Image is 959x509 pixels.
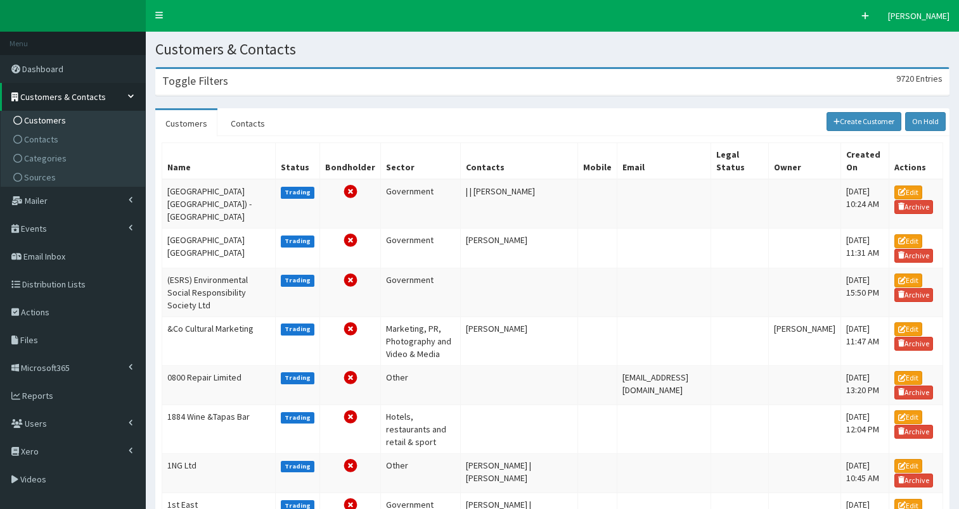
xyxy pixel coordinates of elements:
[162,179,276,229] td: [GEOGRAPHIC_DATA] [GEOGRAPHIC_DATA]) - [GEOGRAPHIC_DATA]
[21,362,70,374] span: Microsoft365
[22,63,63,75] span: Dashboard
[20,474,46,485] span: Videos
[162,317,276,365] td: &Co Cultural Marketing
[905,112,946,131] a: On Hold
[21,306,49,318] span: Actions
[617,365,711,405] td: [EMAIL_ADDRESS][DOMAIN_NAME]
[381,405,461,453] td: Hotels, restaurants and retail & sport
[23,251,65,262] span: Email Inbox
[894,288,934,302] a: Archive
[4,168,145,187] a: Sources
[894,410,922,424] a: Edit
[281,412,315,424] label: Trading
[827,112,902,131] a: Create Customer
[840,317,889,365] td: [DATE] 11:47 AM
[894,337,934,351] a: Archive
[4,130,145,149] a: Contacts
[155,41,949,58] h1: Customers & Contacts
[381,229,461,268] td: Government
[381,179,461,229] td: Government
[461,179,578,229] td: | | [PERSON_NAME]
[281,324,315,335] label: Trading
[4,149,145,168] a: Categories
[20,91,106,103] span: Customers & Contacts
[320,143,381,180] th: Bondholder
[768,317,840,365] td: [PERSON_NAME]
[22,279,86,290] span: Distribution Lists
[24,134,58,145] span: Contacts
[840,179,889,229] td: [DATE] 10:24 AM
[896,73,914,84] span: 9720
[281,275,315,286] label: Trading
[381,317,461,365] td: Marketing, PR, Photography and Video & Media
[162,229,276,268] td: [GEOGRAPHIC_DATA] [GEOGRAPHIC_DATA]
[840,229,889,268] td: [DATE] 11:31 AM
[24,172,56,183] span: Sources
[894,249,934,263] a: Archive
[24,115,66,126] span: Customers
[461,453,578,493] td: [PERSON_NAME] | [PERSON_NAME]
[25,418,47,429] span: Users
[155,110,217,137] a: Customers
[840,453,889,493] td: [DATE] 10:45 AM
[25,195,48,206] span: Mailer
[381,365,461,405] td: Other
[381,268,461,317] td: Government
[24,153,67,164] span: Categories
[578,143,617,180] th: Mobile
[461,229,578,268] td: [PERSON_NAME]
[221,110,275,137] a: Contacts
[894,200,934,214] a: Archive
[162,405,276,453] td: 1884 Wine &Tapas Bar
[894,371,922,385] a: Edit
[894,273,922,287] a: Edit
[916,73,943,84] span: Entries
[281,461,315,472] label: Trading
[162,453,276,493] td: 1NG Ltd
[281,372,315,384] label: Trading
[889,143,943,180] th: Actions
[894,322,922,336] a: Edit
[617,143,711,180] th: Email
[20,334,38,346] span: Files
[840,143,889,180] th: Created On
[162,268,276,317] td: (ESRS) Environmental Social Responsibility Society Ltd
[888,10,949,22] span: [PERSON_NAME]
[894,386,934,399] a: Archive
[894,234,922,248] a: Edit
[894,425,934,439] a: Archive
[21,446,39,457] span: Xero
[162,365,276,405] td: 0800 Repair Limited
[711,143,768,180] th: Legal Status
[4,111,145,130] a: Customers
[21,223,47,234] span: Events
[894,474,934,487] a: Archive
[840,365,889,405] td: [DATE] 13:20 PM
[461,317,578,365] td: [PERSON_NAME]
[381,453,461,493] td: Other
[768,143,840,180] th: Owner
[162,143,276,180] th: Name
[840,268,889,317] td: [DATE] 15:50 PM
[281,236,315,247] label: Trading
[381,143,461,180] th: Sector
[281,187,315,198] label: Trading
[894,185,922,199] a: Edit
[275,143,320,180] th: Status
[461,143,578,180] th: Contacts
[22,390,53,401] span: Reports
[162,75,228,87] h3: Toggle Filters
[894,459,922,473] a: Edit
[840,405,889,453] td: [DATE] 12:04 PM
